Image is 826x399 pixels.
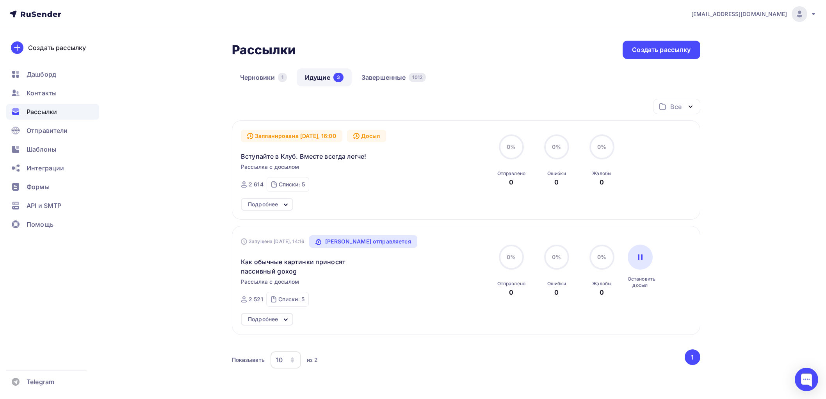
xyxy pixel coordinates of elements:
[241,278,299,286] span: Рассылка с досылом
[27,70,56,79] span: Дашборд
[27,163,64,173] span: Интеграции
[497,170,525,177] div: Отправлено
[249,181,263,188] div: 2 614
[547,281,566,287] div: Ошибки
[232,68,295,86] a: Черновики1
[278,73,287,82] div: 1
[409,73,426,82] div: 1012
[27,377,54,386] span: Telegram
[248,315,278,324] div: Подробнее
[628,276,653,288] div: Остановить досыл
[507,143,516,150] span: 0%
[248,200,278,209] div: Подробнее
[241,130,342,142] div: Запланирована [DATE], 16:00
[232,356,265,364] div: Показывать
[691,6,817,22] a: [EMAIL_ADDRESS][DOMAIN_NAME]
[27,107,57,116] span: Рассылки
[347,130,386,142] div: Досыл
[600,288,604,297] div: 0
[554,177,559,187] div: 0
[6,66,99,82] a: Дашборд
[552,254,561,260] span: 0%
[270,351,301,369] button: 10
[683,349,700,365] ul: Pagination
[27,201,61,210] span: API и SMTP
[28,43,86,52] div: Создать рассылку
[653,99,700,114] button: Все
[27,88,57,98] span: Контакты
[552,143,561,150] span: 0%
[600,177,604,187] div: 0
[241,163,299,171] span: Рассылка с досылом
[6,85,99,101] a: Контакты
[27,145,56,154] span: Шаблоны
[592,281,611,287] div: Жалобы
[241,152,366,161] span: Вступайте в Клуб. Вместе всегда легче!
[307,356,318,364] div: из 2
[507,254,516,260] span: 0%
[232,42,296,58] h2: Рассылки
[249,295,263,303] div: 2 521
[276,355,283,365] div: 10
[554,288,559,297] div: 0
[6,104,99,120] a: Рассылки
[278,295,304,303] div: Списки: 5
[297,68,352,86] a: Идущие3
[597,143,606,150] span: 0%
[592,170,611,177] div: Жалобы
[309,235,417,248] div: [PERSON_NAME] отправляется
[279,181,305,188] div: Списки: 5
[509,177,513,187] div: 0
[27,126,68,135] span: Отправители
[241,257,375,276] span: Как обычные картинки приносят пассивный gохоg
[353,68,434,86] a: Завершенные1012
[670,102,681,111] div: Все
[509,288,513,297] div: 0
[597,254,606,260] span: 0%
[333,73,344,82] div: 3
[6,123,99,138] a: Отправители
[685,349,700,365] button: Go to page 1
[632,45,691,54] div: Создать рассылку
[547,170,566,177] div: Ошибки
[27,220,53,229] span: Помощь
[6,141,99,157] a: Шаблоны
[241,238,304,245] div: Запущена [DATE], 14:16
[27,182,50,191] span: Формы
[6,179,99,195] a: Формы
[497,281,525,287] div: Отправлено
[691,10,787,18] span: [EMAIL_ADDRESS][DOMAIN_NAME]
